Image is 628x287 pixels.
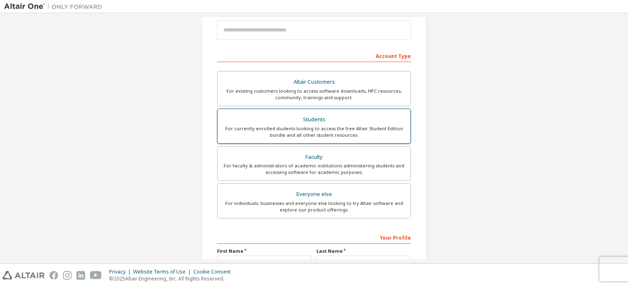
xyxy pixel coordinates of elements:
p: © 2025 Altair Engineering, Inc. All Rights Reserved. [109,275,235,282]
div: Faculty [222,151,406,163]
div: For faculty & administrators of academic institutions administering students and accessing softwa... [222,162,406,176]
img: linkedin.svg [76,271,85,280]
div: For existing customers looking to access software downloads, HPC resources, community, trainings ... [222,88,406,101]
div: Altair Customers [222,76,406,88]
div: Cookie Consent [193,269,235,275]
label: Last Name [316,248,411,254]
label: First Name [217,248,312,254]
div: Website Terms of Use [133,269,193,275]
img: altair_logo.svg [2,271,45,280]
div: Your Profile [217,231,411,244]
img: facebook.svg [49,271,58,280]
div: For individuals, businesses and everyone else looking to try Altair software and explore our prod... [222,200,406,213]
div: Everyone else [222,189,406,200]
img: instagram.svg [63,271,72,280]
img: Altair One [4,2,106,11]
div: Students [222,114,406,125]
div: For currently enrolled students looking to access the free Altair Student Edition bundle and all ... [222,125,406,138]
div: Privacy [109,269,133,275]
img: youtube.svg [90,271,102,280]
div: Account Type [217,49,411,62]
